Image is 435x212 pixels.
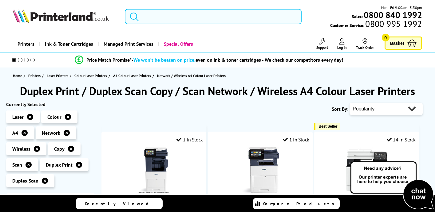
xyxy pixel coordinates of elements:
a: Managed Print Services [98,36,158,52]
a: Ink & Toner Cartridges [39,36,98,52]
a: Printerland Logo [13,9,117,24]
span: Colour [47,114,61,120]
a: Track Order [356,38,374,50]
span: 0 [382,34,390,41]
h1: Duplex Print / Duplex Scan Copy / Scan Network / Wireless A4 Colour Laser Printers [6,84,429,98]
a: Printers [28,72,42,79]
img: Open Live Chat window [349,160,435,211]
img: Printerland Logo [13,9,109,23]
span: Customer Service: [330,21,422,28]
span: Best Seller [318,124,337,129]
span: Network / Wireless A4 Colour Laser Printers [157,73,226,78]
span: Sort By: [332,106,348,112]
img: Xerox VersaLink C605XW [237,147,283,193]
span: A4 [12,130,18,136]
div: Currently Selected [6,101,95,107]
span: Copy [54,146,65,152]
span: Mon - Fri 9:00am - 5:30pm [381,5,422,10]
span: Scan [12,162,22,168]
div: 1 In Stock [176,137,203,143]
span: Support [316,45,328,50]
a: Laser Printers [47,72,70,79]
span: Network [42,130,60,136]
img: Xerox VersaLink C605XLW [131,147,177,193]
span: Sales: [352,13,363,19]
a: Special Offers [158,36,198,52]
a: 0800 840 1992 [363,12,422,18]
button: Best Seller [314,123,340,130]
span: Printers [28,72,41,79]
span: A4 Colour Laser Printers [113,72,151,79]
a: Home [13,72,24,79]
img: Canon i-SENSYS MF752Cdw [344,147,390,193]
span: Colour Laser Printers [74,72,107,79]
span: Basket [390,39,404,47]
span: Recently Viewed [85,201,155,206]
span: Compare Products [263,201,338,206]
a: Canon i-SENSYS MF752Cdw [344,188,390,195]
a: A4 Colour Laser Printers [113,72,152,79]
span: Price Match Promise* [86,57,132,63]
span: Wireless [12,146,30,152]
a: Compare Products [253,198,340,209]
div: 14 In Stock [387,137,416,143]
a: Support [316,38,328,50]
a: Basket 0 [385,37,422,50]
a: Xerox VersaLink C605XLW [131,188,177,195]
span: 0800 995 1992 [364,21,422,27]
a: Log In [337,38,347,50]
b: 0800 840 1992 [364,9,422,21]
span: Log In [337,45,347,50]
a: Recently Viewed [76,198,163,209]
li: modal_Promise [3,55,415,65]
span: Duplex Print [46,162,73,168]
div: 1 In Stock [283,137,309,143]
span: We won’t be beaten on price, [133,57,196,63]
span: Ink & Toner Cartridges [45,36,93,52]
a: Xerox VersaLink C605XW [237,188,283,195]
a: Colour Laser Printers [74,72,109,79]
span: Laser Printers [47,72,68,79]
span: Laser [12,114,24,120]
span: Duplex Scan [12,178,38,184]
a: Printers [13,36,39,52]
div: - even on ink & toner cartridges - We check our competitors every day! [132,57,343,63]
